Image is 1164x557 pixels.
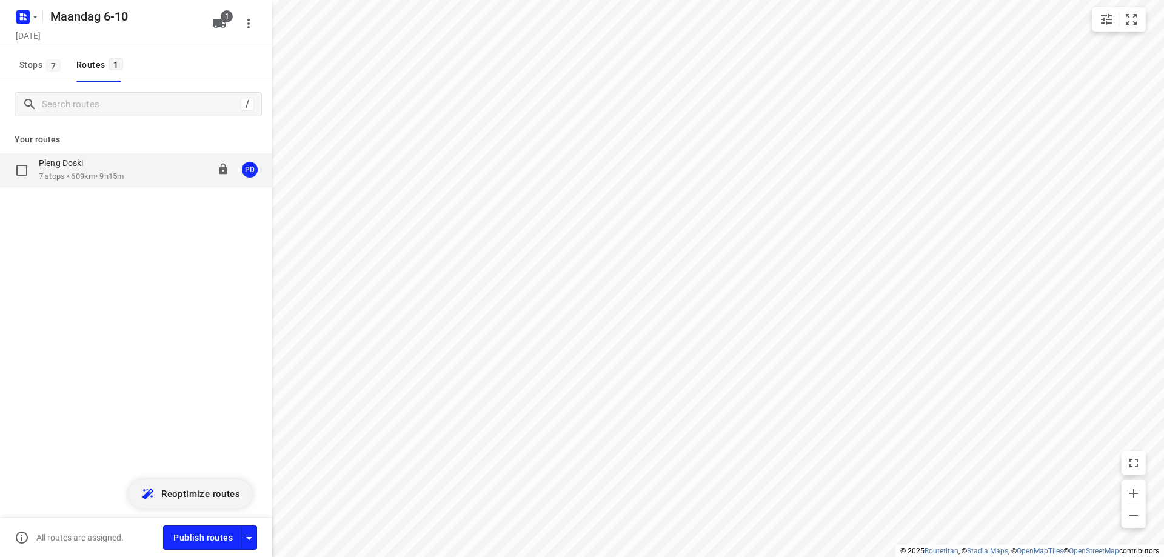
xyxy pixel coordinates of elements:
span: 1 [109,58,123,70]
p: Pleng Doski [39,158,90,168]
div: PD [242,162,258,178]
button: Lock route [217,163,229,177]
a: Stadia Maps [967,547,1008,555]
button: Reoptimize routes [129,479,252,509]
button: 1 [207,12,232,36]
a: OpenMapTiles [1017,547,1063,555]
span: Reoptimize routes [161,486,240,502]
span: 7 [46,59,61,72]
div: Routes [76,58,127,73]
span: Select [10,158,34,182]
button: PD [238,158,262,182]
a: OpenStreetMap [1069,547,1119,555]
p: 7 stops • 609km • 9h15m [39,171,124,182]
p: All routes are assigned. [36,533,124,542]
span: 1 [221,10,233,22]
span: Publish routes [173,530,233,545]
span: Stops [19,58,64,73]
div: / [241,98,254,111]
p: Your routes [15,133,257,146]
input: Search routes [42,95,241,114]
button: More [236,12,261,36]
h5: Project date [11,28,45,42]
button: Publish routes [163,525,242,549]
h5: Rename [45,7,202,26]
button: Fit zoom [1119,7,1143,32]
li: © 2025 , © , © © contributors [900,547,1159,555]
a: Routetitan [925,547,958,555]
button: Map settings [1094,7,1119,32]
div: Driver app settings [242,530,256,545]
div: small contained button group [1092,7,1146,32]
